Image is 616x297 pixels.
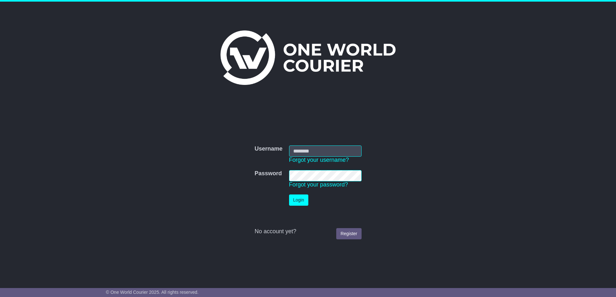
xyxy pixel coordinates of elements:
img: One World [220,30,396,85]
label: Password [254,170,282,177]
div: No account yet? [254,228,361,235]
a: Forgot your password? [289,181,348,188]
button: Login [289,194,308,206]
label: Username [254,145,282,153]
span: © One World Courier 2025. All rights reserved. [106,290,199,295]
a: Forgot your username? [289,157,349,163]
a: Register [336,228,361,239]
